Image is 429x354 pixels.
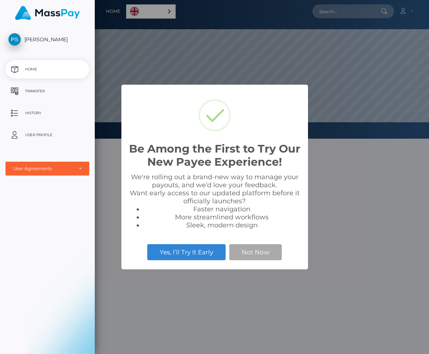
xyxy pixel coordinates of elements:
img: MassPay [15,6,80,20]
span: [PERSON_NAME] [5,36,89,43]
div: We're rolling out a brand-new way to manage your payouts, and we’d love your feedback. Want early... [129,173,301,229]
li: Sleek, modern design [143,221,301,229]
li: Faster navigation [143,205,301,213]
button: User Agreements [5,162,89,176]
p: Transfer [8,86,86,97]
li: More streamlined workflows [143,213,301,221]
p: History [8,108,86,119]
div: User Agreements [13,166,73,172]
button: Not Now [229,244,282,260]
button: Yes, I’ll Try It Early [147,244,226,260]
p: Home [8,64,86,75]
p: User Profile [8,130,86,141]
h2: Be Among the First to Try Our New Payee Experience! [129,142,301,169]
